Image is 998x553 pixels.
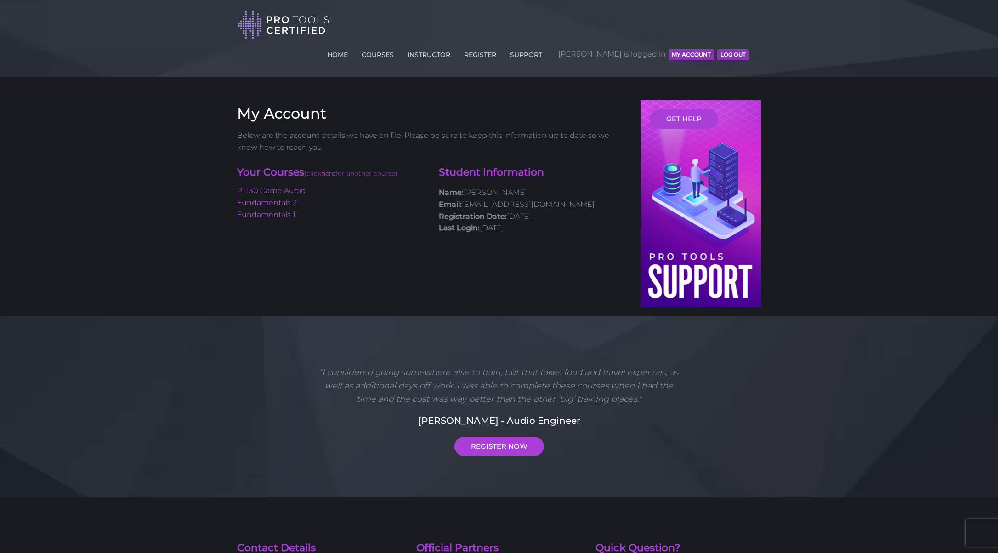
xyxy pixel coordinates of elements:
strong: Email: [439,200,462,209]
span: [PERSON_NAME] is logged in [558,40,749,68]
strong: Last Login: [439,223,480,232]
h4: Student Information [439,165,627,180]
button: Log Out [717,49,749,60]
a: here [321,169,335,177]
a: COURSES [359,46,396,60]
p: [PERSON_NAME] [EMAIL_ADDRESS][DOMAIN_NAME] [DATE] [DATE] [439,187,627,234]
a: PT130 Game Audio [237,186,306,195]
h3: My Account [237,105,627,122]
a: Fundamentals 1 [237,210,295,219]
a: GET HELP [650,109,718,129]
a: HOME [325,46,350,60]
h5: [PERSON_NAME] - Audio Engineer [237,414,761,428]
a: SUPPORT [508,46,544,60]
button: MY ACCOUNT [669,49,714,60]
span: (click for another course) [304,169,397,177]
a: REGISTER [462,46,499,60]
strong: Registration Date: [439,212,507,221]
a: Fundamentals 2 [237,198,297,207]
strong: Name: [439,188,464,197]
p: Below are the account details we have on file. Please be sure to keep this information up to date... [237,130,627,153]
a: REGISTER NOW [454,437,544,456]
a: INSTRUCTOR [405,46,453,60]
p: "I considered going somewhere else to train, but that takes food and travel expenses, as well as ... [316,366,682,405]
h4: Your Courses [237,165,425,181]
img: Pro Tools Certified Logo [238,10,329,40]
